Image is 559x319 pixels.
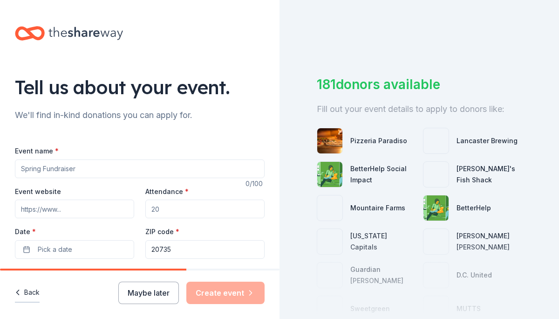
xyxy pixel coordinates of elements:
img: photo for Lancaster Brewing [423,128,449,153]
img: photo for BetterHelp [423,195,449,221]
div: Mountaire Farms [350,202,405,214]
div: BetterHelp Social Impact [350,163,416,186]
div: We'll find in-kind donations you can apply for. [15,108,265,123]
label: Event type [15,268,55,277]
span: Pick a date [38,244,72,255]
input: Spring Fundraiser [15,159,265,178]
div: [PERSON_NAME]'s Fish Shack [457,163,522,186]
label: Event website [15,187,61,196]
input: https://www... [15,200,134,218]
div: BetterHelp [457,202,491,214]
div: 0 /100 [245,178,265,189]
div: Fill out your event details to apply to donors like: [317,102,522,117]
label: ZIP code [145,227,179,236]
img: photo for Pizzeria Paradiso [317,128,342,153]
img: photo for Mountaire Farms [317,195,342,221]
div: Tell us about your event. [15,74,265,100]
div: Lancaster Brewing [457,135,518,146]
button: Maybe later [118,282,179,304]
img: photo for BetterHelp Social Impact [317,162,342,187]
label: Attendance [145,187,189,196]
input: 20 [145,200,265,218]
div: 181 donors available [317,75,522,94]
button: Back [15,283,40,303]
button: Pick a date [15,240,134,259]
input: 12345 (U.S. only) [145,240,265,259]
label: Date [15,227,134,236]
img: photo for Ford's Fish Shack [423,162,449,187]
label: Event name [15,146,59,156]
div: Pizzeria Paradiso [350,135,407,146]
